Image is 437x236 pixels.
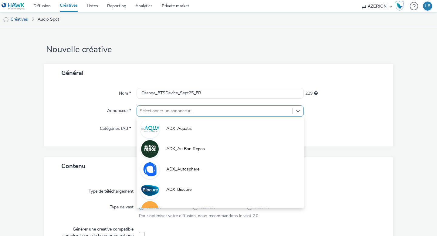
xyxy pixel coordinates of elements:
[107,202,136,210] label: Type de vast
[166,146,205,152] span: ADX_Au Bon Repos
[97,123,134,132] label: Catégories IAB *
[105,105,134,114] label: Annonceur *
[166,126,192,132] span: ADX_Aquatis
[395,1,407,11] a: Hawk Academy
[141,120,159,137] img: ADX_Aquatis
[44,44,393,56] h1: Nouvelle créative
[166,166,199,172] span: ADX_Autosphere
[166,187,191,193] span: ADX_Biocure
[314,90,318,96] div: 255 caractères maximum
[117,88,134,96] label: Nom *
[61,69,83,77] span: Général
[395,1,404,11] img: Hawk Academy
[141,181,159,198] img: ADX_Biocure
[305,90,313,96] span: 229
[86,186,136,194] label: Type de téléchargement
[141,140,159,158] img: ADX_Au Bon Repos
[61,162,86,170] span: Contenu
[141,160,159,178] img: ADX_Autosphere
[2,2,25,10] img: undefined Logo
[425,2,430,11] div: LB
[166,207,192,213] span: ADX_Camber
[139,213,258,219] span: Pour optimiser votre diffusion, nous recommandons le vast 2.0
[141,201,159,219] img: ADX_Camber
[35,12,62,27] a: Audio Spot
[137,88,304,99] input: Nom
[3,17,9,23] img: audio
